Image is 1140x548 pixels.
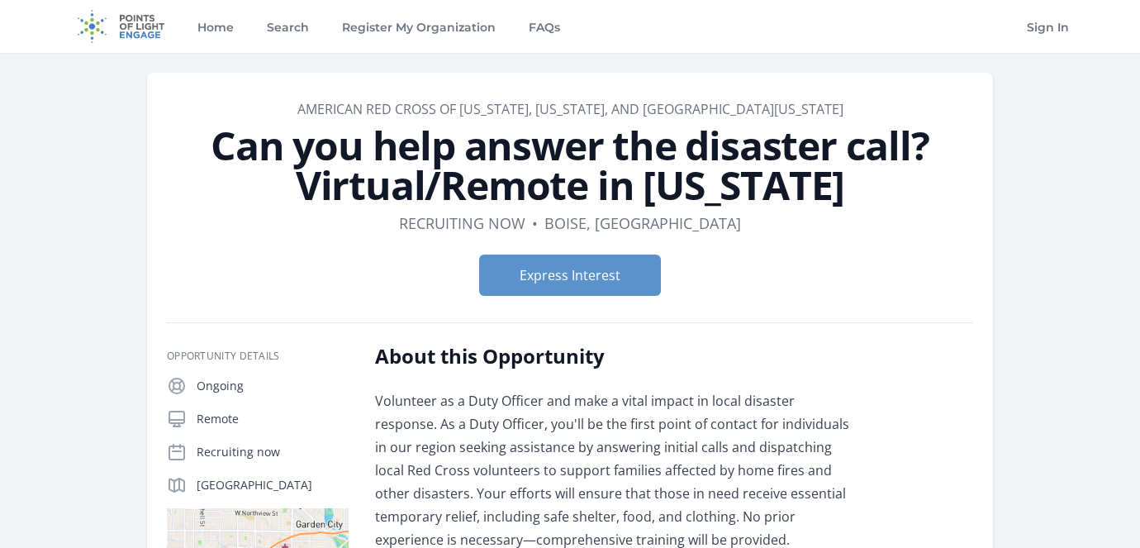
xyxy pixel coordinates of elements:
[197,477,349,493] p: [GEOGRAPHIC_DATA]
[479,255,661,296] button: Express Interest
[544,212,741,235] dd: Boise, [GEOGRAPHIC_DATA]
[297,100,843,118] a: American Red Cross of [US_STATE], [US_STATE], and [GEOGRAPHIC_DATA][US_STATE]
[399,212,525,235] dd: Recruiting now
[197,411,349,427] p: Remote
[375,343,858,369] h2: About this Opportunity
[197,444,349,460] p: Recruiting now
[532,212,538,235] div: •
[167,350,349,363] h3: Opportunity Details
[167,126,973,205] h1: Can you help answer the disaster call? Virtual/Remote in [US_STATE]
[197,378,349,394] p: Ongoing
